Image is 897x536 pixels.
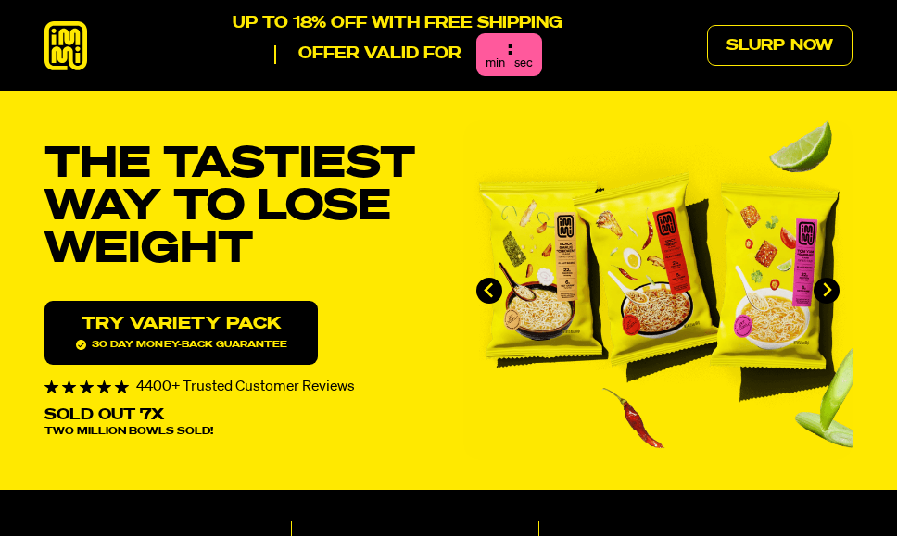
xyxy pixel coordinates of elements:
p: Sold Out 7X [44,408,164,423]
button: Go to last slide [476,278,502,304]
div: : [508,41,512,60]
span: 30 day money-back guarantee [76,340,287,350]
div: 4400+ Trusted Customer Reviews [44,380,434,394]
span: Two Million Bowls Sold! [44,427,213,437]
a: Try variety Pack30 day money-back guarantee [44,301,318,365]
span: sec [514,57,533,69]
p: UP TO 18% OFF WITH FREE SHIPPING [233,15,562,33]
a: Slurp Now [707,25,853,66]
button: Next slide [814,278,840,304]
span: min [486,57,505,69]
p: Offer valid for [274,45,461,64]
li: 1 of 4 [463,120,853,459]
h1: THE TASTIEST WAY TO LOSE WEIGHT [44,143,434,272]
div: immi slideshow [463,120,853,459]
